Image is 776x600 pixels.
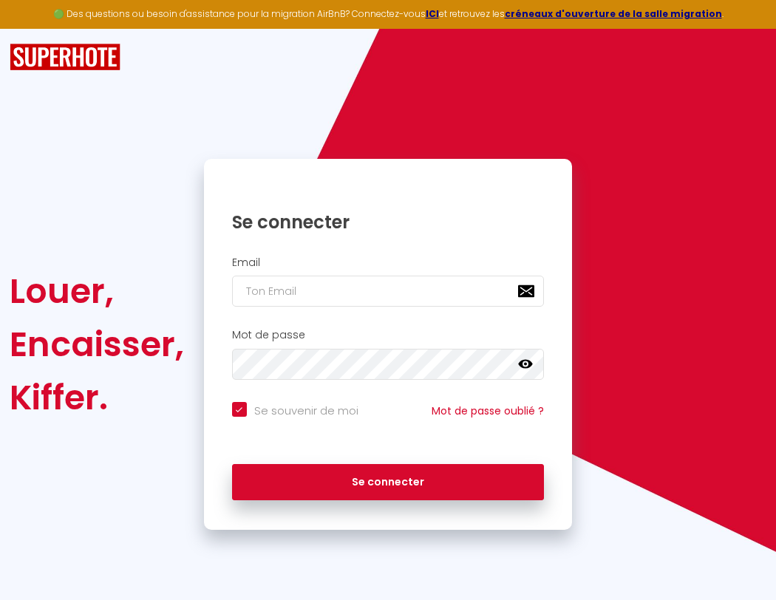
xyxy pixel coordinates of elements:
[10,44,120,71] img: SuperHote logo
[432,403,544,418] a: Mot de passe oublié ?
[232,464,545,501] button: Se connecter
[505,7,722,20] a: créneaux d'ouverture de la salle migration
[232,256,545,269] h2: Email
[426,7,439,20] a: ICI
[232,211,545,233] h1: Se connecter
[10,318,184,371] div: Encaisser,
[10,371,184,424] div: Kiffer.
[232,276,545,307] input: Ton Email
[232,329,545,341] h2: Mot de passe
[10,265,184,318] div: Louer,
